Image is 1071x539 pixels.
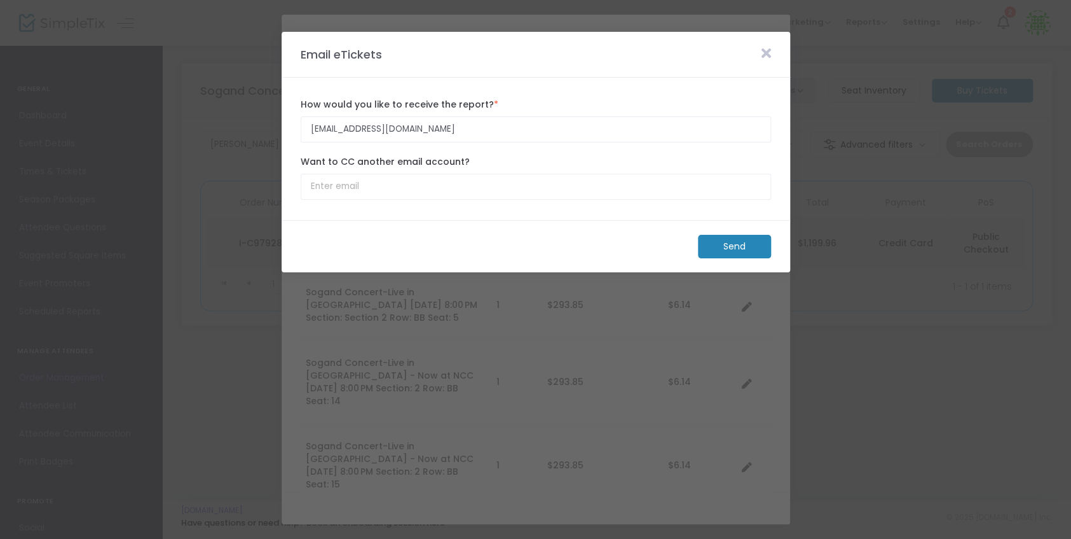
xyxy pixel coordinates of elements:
[301,98,771,111] label: How would you like to receive the report?
[301,116,771,143] input: Enter email
[282,32,790,78] m-panel-header: Email eTickets
[294,46,388,63] m-panel-title: Email eTickets
[301,174,771,200] input: Enter email
[301,155,771,169] label: Want to CC another email account?
[698,235,771,258] m-button: Send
